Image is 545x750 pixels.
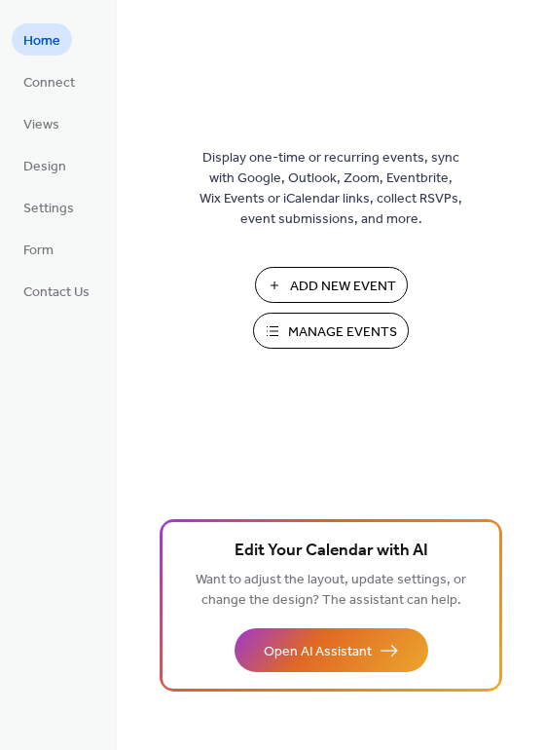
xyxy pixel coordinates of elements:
a: Design [12,149,78,181]
span: Open AI Assistant [264,642,372,662]
a: Form [12,233,65,265]
span: Form [23,241,54,261]
button: Add New Event [255,267,408,303]
span: Edit Your Calendar with AI [235,538,428,565]
span: Connect [23,73,75,94]
a: Views [12,107,71,139]
span: Want to adjust the layout, update settings, or change the design? The assistant can help. [196,567,466,614]
a: Contact Us [12,275,101,307]
span: Settings [23,199,74,219]
button: Manage Events [253,313,409,349]
span: Views [23,115,59,135]
span: Display one-time or recurring events, sync with Google, Outlook, Zoom, Eventbrite, Wix Events or ... [200,148,462,230]
a: Connect [12,65,87,97]
span: Design [23,157,66,177]
a: Home [12,23,72,56]
span: Add New Event [290,277,396,297]
span: Contact Us [23,282,90,303]
button: Open AI Assistant [235,628,428,672]
a: Settings [12,191,86,223]
span: Manage Events [288,322,397,343]
span: Home [23,31,60,52]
